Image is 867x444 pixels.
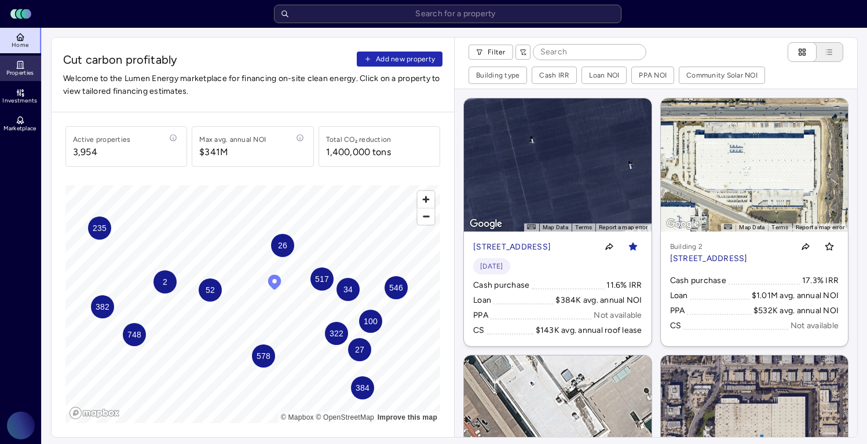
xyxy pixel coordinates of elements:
span: Welcome to the Lumen Energy marketplace for financing on-site clean energy. Click on a property t... [63,72,442,98]
div: Map marker [153,270,177,293]
span: 34 [343,283,353,296]
span: 3,954 [73,145,130,159]
button: Loan NOI [582,67,626,83]
div: Total CO₂ reduction [326,134,392,145]
div: $143K avg. annual roof lease [536,324,642,337]
span: Properties [6,69,34,76]
a: Mapbox logo [69,406,120,420]
div: Map marker [271,234,294,257]
div: Max avg. annual NOI [199,134,266,145]
div: 1,400,000 tons [326,145,391,159]
div: $384K avg. annual NOI [555,294,642,307]
button: Add new property [357,52,442,67]
div: Map marker [266,273,283,294]
div: $1.01M avg. annual NOI [752,289,839,302]
span: 27 [355,343,364,356]
span: Filter [488,46,506,58]
div: PPA NOI [639,69,667,81]
div: Map marker [199,278,222,302]
span: 384 [356,381,370,394]
button: Building type [469,67,526,83]
button: Zoom in [418,191,434,208]
span: 2 [163,276,167,288]
div: Loan NOI [589,69,619,81]
div: Cash IRR [539,69,569,81]
a: OpenStreetMap [316,413,374,421]
span: 322 [330,327,343,340]
button: Zoom out [418,208,434,225]
button: PPA NOI [632,67,674,83]
p: [STREET_ADDRESS] [473,241,551,254]
button: Toggle favorite [624,237,642,256]
a: Map feedback [378,413,437,421]
button: Cash IRR [532,67,576,83]
a: Mapbox [281,413,314,421]
div: Map marker [336,278,360,301]
div: Loan [670,289,688,302]
div: PPA [473,309,488,322]
div: 11.6% IRR [606,279,642,292]
span: [DATE] [480,260,503,272]
div: Cash purchase [473,279,529,292]
span: Investments [2,97,37,104]
span: 100 [364,315,378,328]
button: List view [805,42,843,62]
div: CS [670,320,682,332]
div: Map marker [325,322,348,345]
div: Map marker [351,376,374,399]
div: Building type [476,69,520,81]
button: Cards view [788,42,817,62]
div: PPA [670,304,685,317]
div: Map marker [385,276,408,299]
div: Map marker [359,310,382,333]
div: CS [473,324,485,337]
div: Map marker [88,217,111,240]
p: Building 2 [670,241,748,252]
span: 578 [257,350,270,362]
span: 748 [127,328,141,341]
input: Search [533,45,646,60]
span: 52 [206,284,215,296]
div: Not available [594,309,642,322]
span: 26 [278,239,287,252]
div: Community Solar NOI [686,69,758,81]
div: Not available [791,320,839,332]
button: Filter [469,45,513,60]
span: Home [12,42,28,49]
p: [STREET_ADDRESS] [670,252,748,265]
a: MapBuilding 2[STREET_ADDRESS]Toggle favoriteCash purchase17.3% IRRLoan$1.01M avg. annual NOIPPA$5... [661,98,848,346]
span: 546 [389,281,403,294]
span: 382 [96,300,109,313]
a: Map[STREET_ADDRESS]Toggle favorite[DATE]Cash purchase11.6% IRRLoan$384K avg. annual NOIPPANot ava... [464,98,652,346]
span: $341M [199,145,266,159]
div: Map marker [310,267,334,291]
div: Map marker [348,338,371,361]
div: Map marker [91,295,114,318]
div: Loan [473,294,491,307]
button: Toggle favorite [820,237,839,256]
div: Active properties [73,134,130,145]
div: Cash purchase [670,274,726,287]
canvas: Map [65,185,440,423]
div: Map marker [252,344,275,368]
div: $532K avg. annual NOI [753,304,839,317]
input: Search for a property [274,5,621,23]
button: Community Solar NOI [679,67,764,83]
div: 17.3% IRR [802,274,839,287]
span: 235 [93,222,107,234]
span: Add new property [376,53,435,65]
span: 517 [315,273,329,285]
div: Map marker [123,323,146,346]
span: Marketplace [3,125,36,132]
span: Cut carbon profitably [63,52,352,68]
